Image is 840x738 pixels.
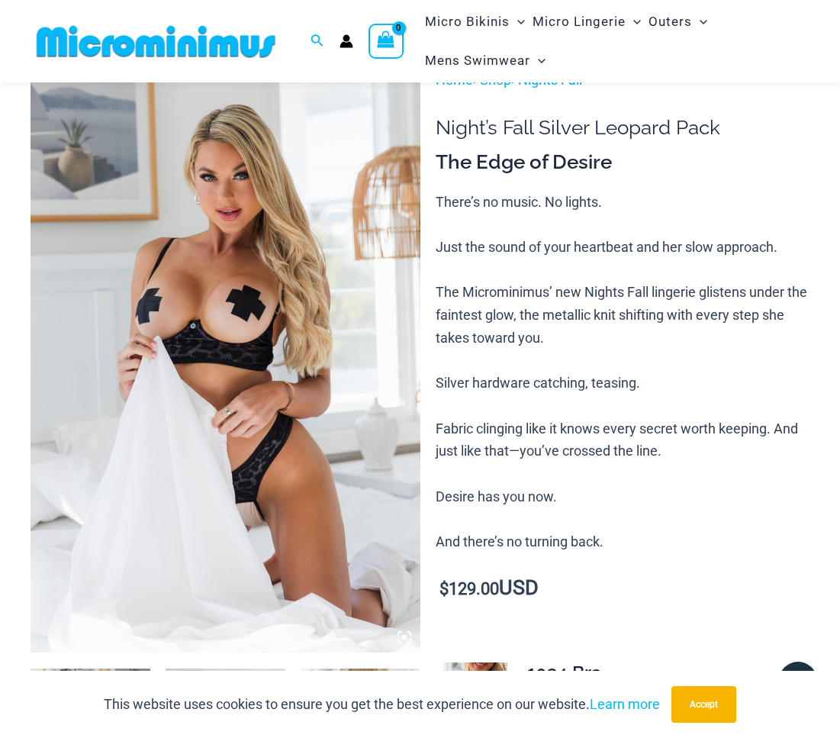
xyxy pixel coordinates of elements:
span: Micro Bikinis [425,2,510,41]
a: Account icon link [340,34,353,48]
span: Menu Toggle [626,2,641,41]
h1: Night’s Fall Silver Leopard Pack [436,116,809,140]
span: Mens Swimwear [425,41,530,80]
h3: The Edge of Desire [436,150,809,176]
a: Mens SwimwearMenu ToggleMenu Toggle [421,41,549,80]
a: Micro BikinisMenu ToggleMenu Toggle [421,2,529,41]
span: Outers [649,2,692,41]
a: Learn more [590,696,660,712]
span: Menu Toggle [530,41,546,80]
p: There’s no music. No lights. Just the sound of your heartbeat and her slow approach. The Micromin... [436,191,809,553]
img: MM SHOP LOGO FLAT [31,24,282,59]
a: Search icon link [311,32,324,51]
a: View Shopping Cart, empty [369,24,404,59]
span: 1034 Bra [527,662,602,684]
p: This website uses cookies to ensure you get the best experience on our website. [104,693,660,716]
a: OutersMenu ToggleMenu Toggle [645,2,711,41]
span: Menu Toggle [510,2,525,41]
a: Micro LingerieMenu ToggleMenu Toggle [529,2,645,41]
button: Accept [671,686,736,723]
span: Menu Toggle [692,2,707,41]
p: USD [436,577,809,601]
bdi: 129.00 [439,579,499,598]
span: Micro Lingerie [533,2,626,41]
span: $ [439,579,449,598]
img: Nights Fall Silver Leopard 1036 Bra 6046 Thong [31,69,420,653]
